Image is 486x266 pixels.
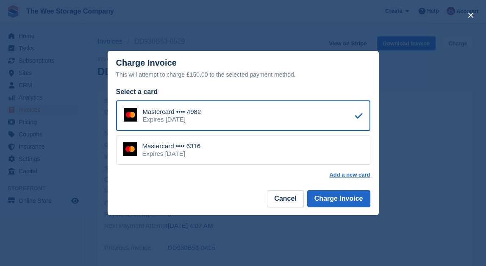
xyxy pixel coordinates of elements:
button: Cancel [267,190,303,207]
a: Add a new card [329,172,370,178]
div: This will attempt to charge £150.00 to the selected payment method. [116,69,370,80]
button: close [464,8,478,22]
div: Expires [DATE] [143,116,201,123]
div: Mastercard •••• 4982 [143,108,201,116]
img: Mastercard Logo [124,108,137,122]
div: Mastercard •••• 6316 [142,142,201,150]
img: Mastercard Logo [123,142,137,156]
div: Select a card [116,87,370,97]
button: Charge Invoice [307,190,370,207]
div: Charge Invoice [116,58,370,80]
div: Expires [DATE] [142,150,201,158]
